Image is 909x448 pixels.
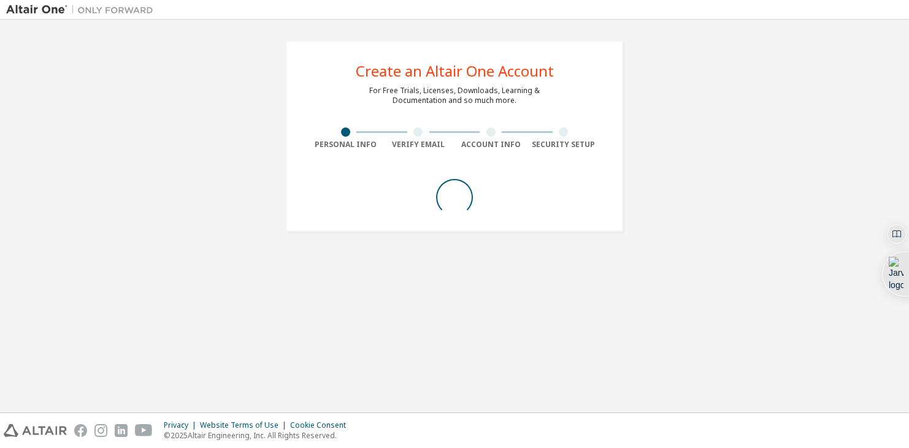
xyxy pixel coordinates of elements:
[309,140,382,150] div: Personal Info
[4,424,67,437] img: altair_logo.svg
[382,140,455,150] div: Verify Email
[135,424,153,437] img: youtube.svg
[74,424,87,437] img: facebook.svg
[356,64,554,78] div: Create an Altair One Account
[454,140,527,150] div: Account Info
[115,424,128,437] img: linkedin.svg
[6,4,159,16] img: Altair One
[164,430,353,441] p: © 2025 Altair Engineering, Inc. All Rights Reserved.
[369,86,540,105] div: For Free Trials, Licenses, Downloads, Learning & Documentation and so much more.
[290,420,353,430] div: Cookie Consent
[527,140,600,150] div: Security Setup
[200,420,290,430] div: Website Terms of Use
[164,420,200,430] div: Privacy
[94,424,107,437] img: instagram.svg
